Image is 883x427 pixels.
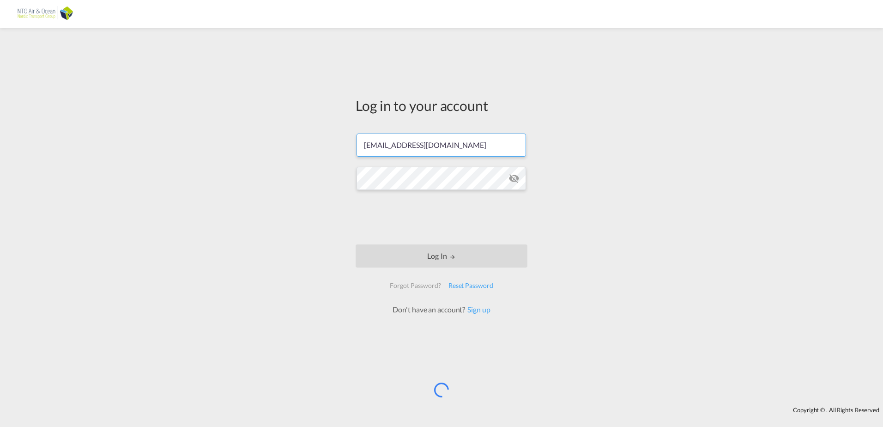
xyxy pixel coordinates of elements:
[465,305,490,314] a: Sign up
[445,277,497,294] div: Reset Password
[386,277,444,294] div: Forgot Password?
[14,4,76,24] img: e656f910b01211ecad38b5b032e214e6.png
[356,244,527,268] button: LOGIN
[371,199,512,235] iframe: reCAPTCHA
[357,134,526,157] input: Enter email/phone number
[382,305,500,315] div: Don't have an account?
[508,173,520,184] md-icon: icon-eye-off
[356,96,527,115] div: Log in to your account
